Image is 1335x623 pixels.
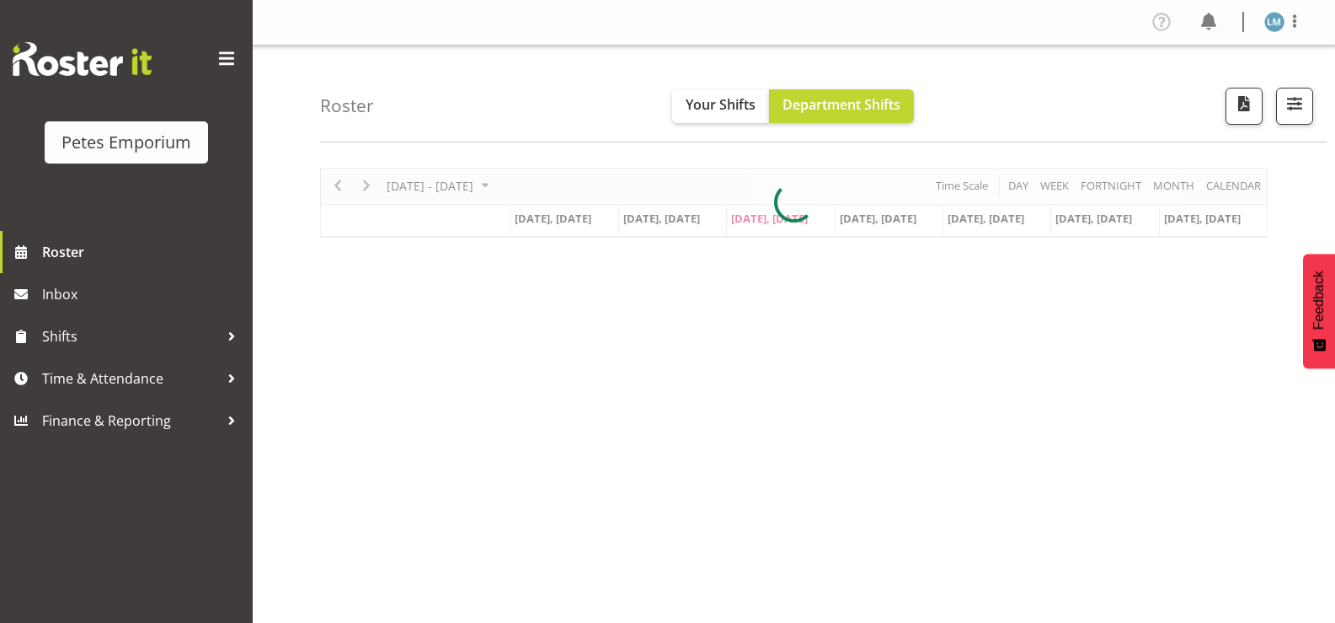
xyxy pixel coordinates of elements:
[42,366,219,391] span: Time & Attendance
[769,89,914,123] button: Department Shifts
[42,408,219,433] span: Finance & Reporting
[42,239,244,265] span: Roster
[1226,88,1263,125] button: Download a PDF of the roster according to the set date range.
[672,89,769,123] button: Your Shifts
[686,95,756,114] span: Your Shifts
[13,42,152,76] img: Rosterit website logo
[42,324,219,349] span: Shifts
[42,282,244,307] span: Inbox
[1264,12,1284,32] img: lianne-morete5410.jpg
[1276,88,1313,125] button: Filter Shifts
[1303,254,1335,368] button: Feedback - Show survey
[1311,271,1327,330] span: Feedback
[61,130,191,155] div: Petes Emporium
[782,95,900,114] span: Department Shifts
[320,96,374,115] h4: Roster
